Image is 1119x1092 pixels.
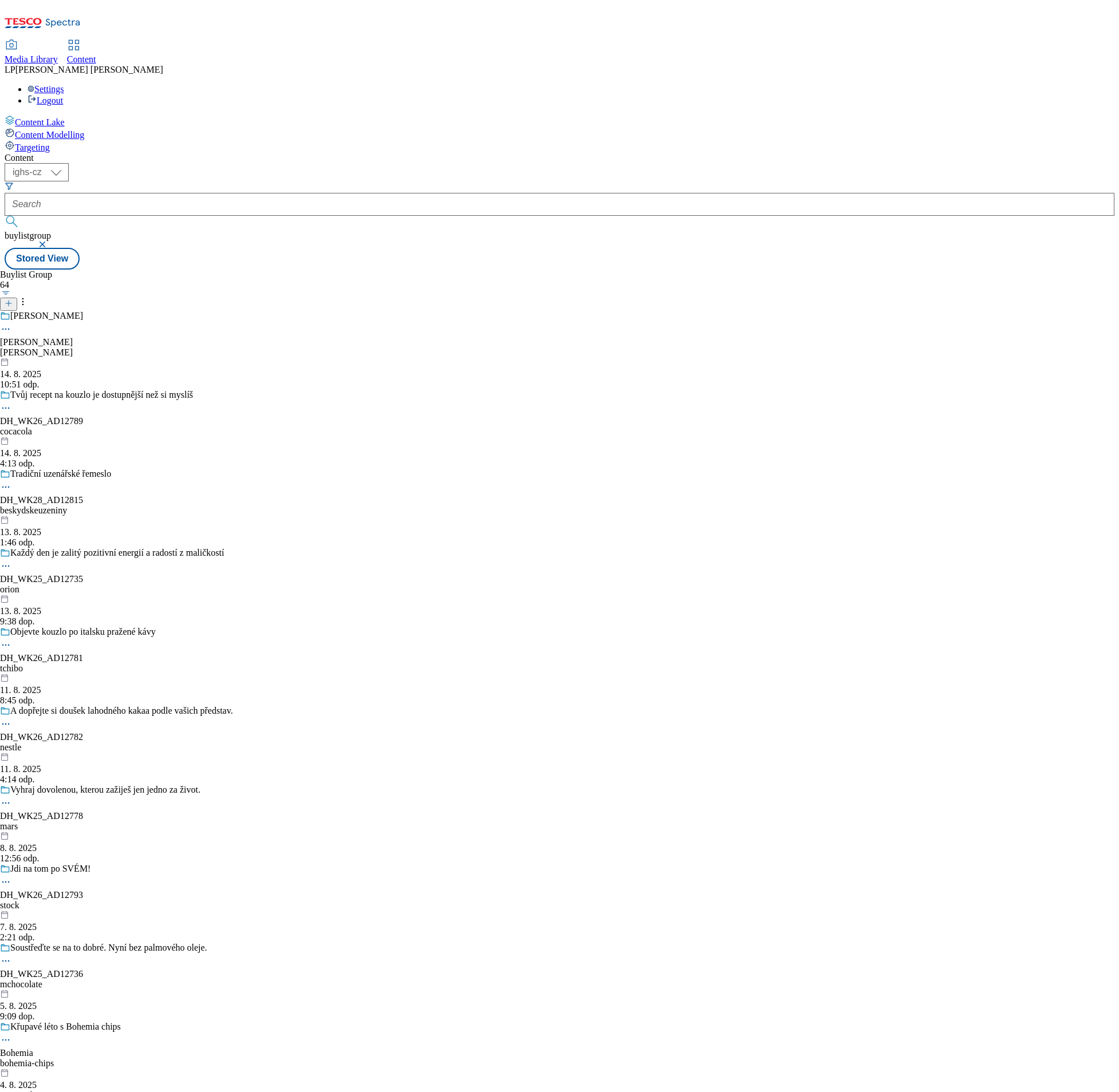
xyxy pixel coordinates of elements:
[15,130,84,140] span: Content Modelling
[5,115,1114,128] a: Content Lake
[15,65,163,74] span: [PERSON_NAME] [PERSON_NAME]
[10,1022,121,1032] div: Křupavé léto s Bohemia chips
[27,84,64,94] a: Settings
[5,128,1114,140] a: Content Modelling
[5,193,1114,216] input: Search
[67,41,96,65] a: Content
[27,96,63,105] a: Logout
[10,706,233,716] div: A dopřejte si doušek lahodného kakaa podle vašich představ.
[10,627,156,637] div: Objevte kouzlo po italsku pražené kávy
[15,143,50,152] span: Targeting
[5,231,51,240] span: buylistgroup
[10,469,111,479] div: Tradiční uzenářské řemeslo
[10,785,200,795] div: Vyhraj dovolenou, kterou zažiješ jen jedno za život.
[5,54,58,64] span: Media Library
[5,41,58,65] a: Media Library
[5,153,1114,163] div: Content
[5,140,1114,153] a: Targeting
[67,54,96,64] span: Content
[15,117,65,127] span: Content Lake
[10,390,193,400] div: Tvůj recept na kouzlo je dostupnější než si myslíš
[10,311,83,321] div: [PERSON_NAME]
[10,548,224,558] div: Každý den je zalitý pozitivní energií a radostí z maličkostí
[5,248,80,270] button: Stored View
[10,943,207,953] div: Soustřeďte se na to dobré. Nyní bez palmového oleje.
[5,181,14,191] svg: Search Filters
[10,864,90,874] div: Jdi na tom po SVÉM!
[5,65,15,74] span: LP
